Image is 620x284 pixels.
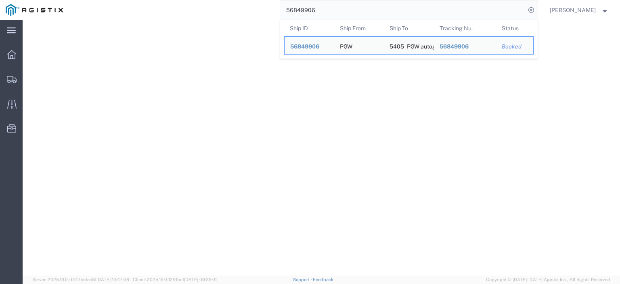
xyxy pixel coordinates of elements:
[290,43,319,50] span: 56849906
[23,20,620,276] iframe: FS Legacy Container
[32,277,129,282] span: Server: 2025.19.0-d447cefac8f
[290,42,329,51] div: 56849906
[439,42,490,51] div: 56849906
[284,20,538,59] table: Search Results
[339,37,352,54] div: PGW
[293,277,313,282] a: Support
[549,5,609,15] button: [PERSON_NAME]
[439,43,468,50] span: 56849906
[390,37,428,54] div: 5405 - PGW autoglass - Warren
[334,20,384,36] th: Ship From
[6,4,63,16] img: logo
[434,20,496,36] th: Tracking Nu.
[550,6,596,15] span: Jesse Jordan
[496,20,534,36] th: Status
[133,277,217,282] span: Client: 2025.19.0-129fbcf
[502,42,528,51] div: Booked
[96,277,129,282] span: [DATE] 10:47:06
[313,277,333,282] a: Feedback
[184,277,217,282] span: [DATE] 09:39:01
[384,20,434,36] th: Ship To
[280,0,526,20] input: Search for shipment number, reference number
[284,20,334,36] th: Ship ID
[486,276,610,283] span: Copyright © [DATE]-[DATE] Agistix Inc., All Rights Reserved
